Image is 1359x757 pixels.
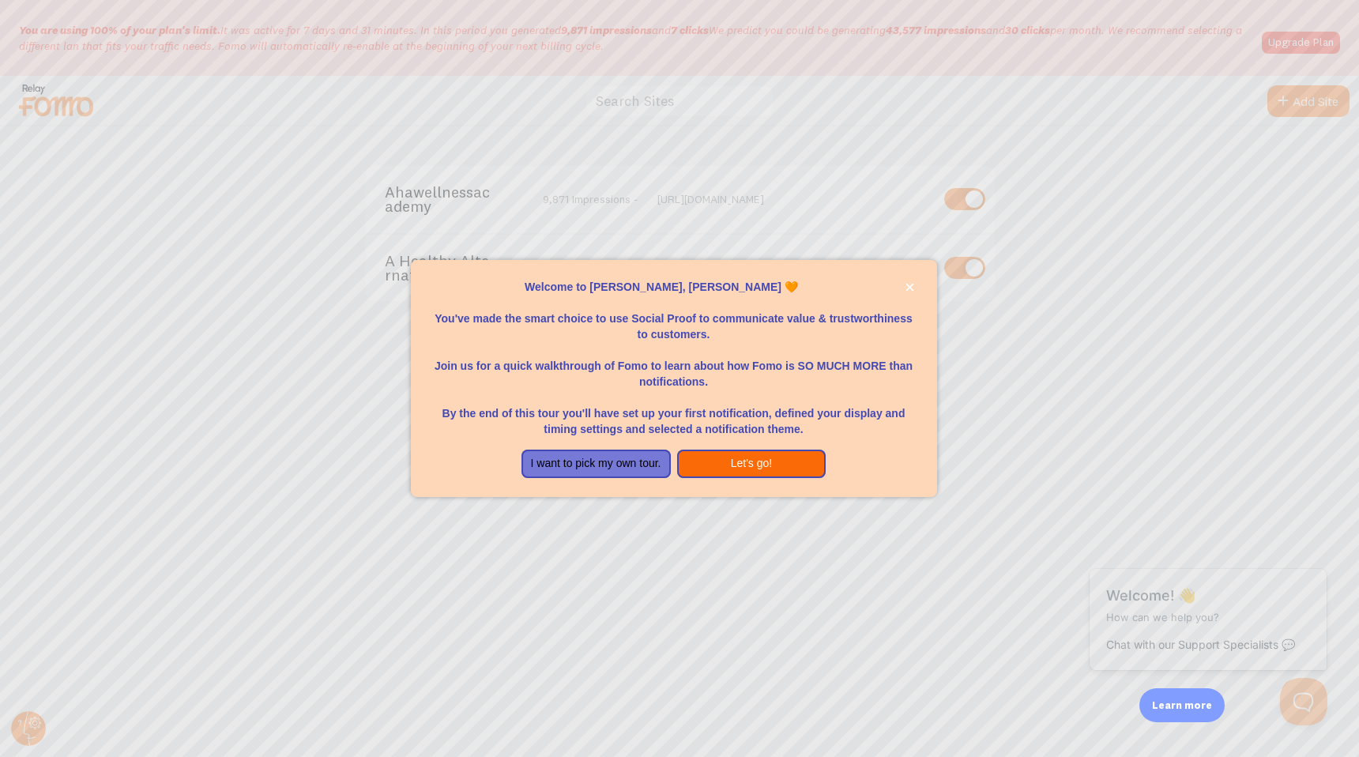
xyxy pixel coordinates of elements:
[521,450,671,478] button: I want to pick my own tour.
[430,390,918,437] p: By the end of this tour you'll have set up your first notification, defined your display and timi...
[430,342,918,390] p: Join us for a quick walkthrough of Fomo to learn about how Fomo is SO MUCH MORE than notifications.
[1152,698,1212,713] p: Learn more
[430,295,918,342] p: You've made the smart choice to use Social Proof to communicate value & trustworthiness to custom...
[677,450,826,478] button: Let's go!
[430,279,918,295] p: Welcome to [PERSON_NAME], [PERSON_NAME] 🧡
[411,260,937,497] div: Welcome to Fomo, Christopher Freeman 🧡You&amp;#39;ve made the smart choice to use Social Proof to...
[1139,688,1225,722] div: Learn more
[902,279,918,296] button: close,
